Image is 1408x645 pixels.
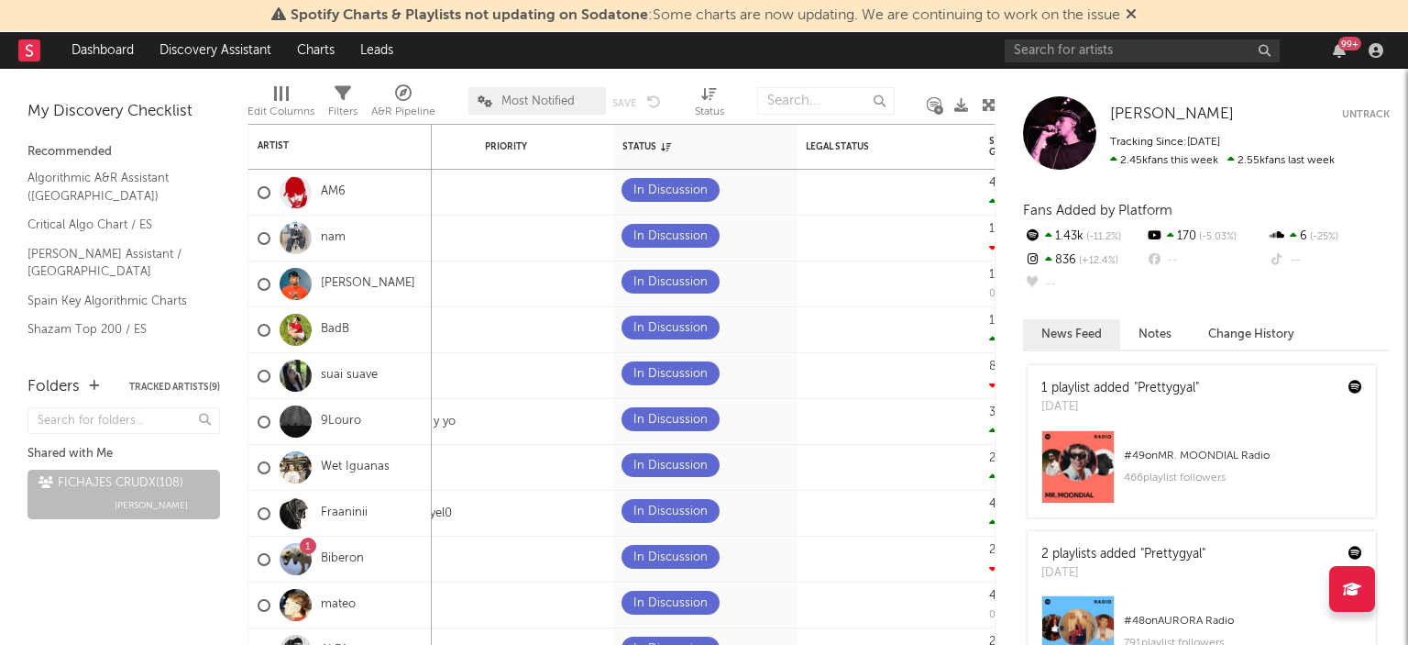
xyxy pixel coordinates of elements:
div: In Discussion [633,363,708,385]
span: Tracking Since: [DATE] [1110,137,1220,148]
span: Most Notified [501,95,575,107]
div: 2 playlists added [1041,545,1205,564]
div: 466 playlist followers [1124,467,1362,489]
input: Search for folders... [27,407,220,434]
a: Dashboard [59,32,147,69]
span: Spotify Charts & Playlists not updating on Sodatone [291,8,648,23]
a: Biberon [321,551,364,567]
div: Edit Columns [247,101,314,123]
a: Fraaninii [321,506,368,521]
div: Status [622,141,742,152]
span: Fans Added by Platform [1023,204,1172,217]
div: 836 [1023,249,1145,272]
div: Legal Status [806,141,925,152]
div: 1.43k [1023,225,1145,249]
div: In Discussion [633,547,708,569]
div: Recommended [27,141,220,163]
div: 6 [1268,225,1390,249]
span: -25 % [1307,232,1338,242]
div: 1 playlist added [1041,379,1199,398]
span: -5.03 % [1196,232,1237,242]
a: [PERSON_NAME] Assistant / [GEOGRAPHIC_DATA] [27,244,202,282]
div: -- [1145,249,1267,272]
span: Dismiss [1126,8,1137,23]
button: News Feed [1023,319,1120,350]
button: Notes [1120,319,1190,350]
a: mateo [321,597,356,613]
a: FICHAJES CRUDX(108)[PERSON_NAME] [27,470,220,519]
a: Charts [284,32,347,69]
div: Artist [258,140,395,151]
span: +12.4 % [1076,256,1118,266]
div: A&R Pipeline [371,101,435,123]
a: AM6 [321,184,346,200]
a: "Prettygyal" [1140,548,1205,561]
input: Search... [757,87,895,115]
a: "Prettygyal" [1134,382,1199,395]
a: Algorithmic A&R Assistant ([GEOGRAPHIC_DATA]) [27,168,202,206]
div: Shared with Me [27,443,220,465]
a: Shazam Top 200 / ES [27,319,202,339]
div: Status [695,101,724,123]
a: 9Louro [321,414,361,429]
div: In Discussion [633,317,708,339]
div: In Discussion [633,455,708,477]
div: A&R Pipeline [371,78,435,131]
button: Tracked Artists(9) [129,383,220,392]
div: In Discussion [633,226,708,248]
a: [PERSON_NAME] [321,276,415,292]
div: In Discussion [633,272,708,294]
button: Change History [1190,319,1313,350]
div: # 48 on AURORA Radio [1124,610,1362,632]
div: My Discovery Checklist [27,101,220,123]
a: Discovery Assistant [147,32,284,69]
div: FICHAJES CRUDX ( 108 ) [38,473,183,495]
div: 170 [1145,225,1267,249]
button: Save [612,98,636,108]
a: suai suave [321,368,378,384]
a: Spain Key Algorithmic Charts [27,291,202,311]
div: Folders [27,376,80,398]
button: Undo the changes to the current view. [647,93,661,109]
div: Filters [328,78,357,131]
a: nam [321,230,346,246]
span: [PERSON_NAME] [1110,106,1234,122]
span: 2.45k fans this week [1110,155,1218,166]
button: Untrack [1342,106,1390,124]
div: In Discussion [633,501,708,523]
div: Status [695,78,724,131]
div: [DATE] [1041,398,1199,417]
a: Leads [347,32,406,69]
span: [PERSON_NAME] [115,495,188,517]
div: In Discussion [633,409,708,431]
div: -- [1268,249,1390,272]
div: Priority [485,141,558,152]
span: : Some charts are now updating. We are continuing to work on the issue [291,8,1120,23]
input: Search for artists [1005,39,1280,62]
span: 2.55k fans last week [1110,155,1335,166]
div: In Discussion [633,593,708,615]
button: 99+ [1333,43,1346,58]
div: In Discussion [633,180,708,202]
a: BadB [321,322,349,338]
div: 99 + [1338,37,1361,50]
div: Filters [328,101,357,123]
div: # 49 on MR. MOONDIAL Radio [1124,445,1362,467]
div: -- [1023,272,1145,296]
a: #49onMR. MOONDIAL Radio466playlist followers [1028,430,1376,517]
a: [PERSON_NAME] [1110,106,1234,124]
a: Critical Algo Chart / ES [27,215,202,235]
div: [DATE] [1041,564,1205,583]
a: Wet Iguanas [321,460,390,475]
div: Edit Columns [247,78,314,131]
span: -11.2 % [1083,232,1121,242]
